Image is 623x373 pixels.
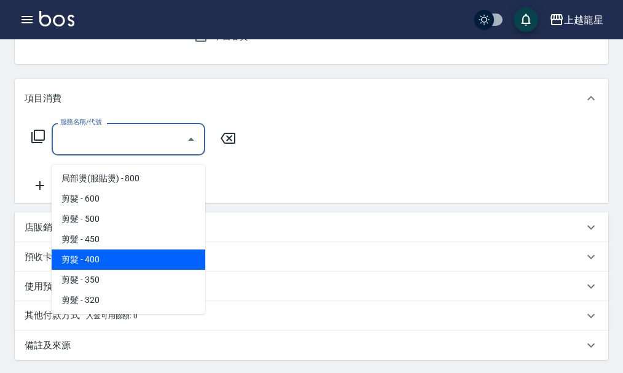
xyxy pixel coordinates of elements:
span: 剪髮 - 600 [52,189,205,209]
div: 店販銷售 [15,213,608,242]
p: 使用預收卡 [25,280,71,293]
label: 服務名稱/代號 [60,117,101,127]
span: 剪髮 - 400 [52,249,205,270]
p: 預收卡販賣 [25,251,71,264]
span: 剪髮 - 320 [52,290,205,310]
span: 剪髮 - 350 [52,270,205,290]
button: save [514,7,538,32]
p: 備註及來源 [25,339,71,352]
div: 預收卡販賣 [15,242,608,272]
span: 剪髮 - 500 [52,209,205,229]
div: 項目消費 [15,79,608,118]
span: 局部燙(服貼燙) - 800 [52,168,205,189]
div: 其他付款方式入金可用餘額: 0 [15,301,608,331]
div: 上越龍星 [564,12,603,28]
div: 備註及來源 [15,331,608,360]
p: 項目消費 [25,92,61,105]
button: Close [181,130,201,149]
span: 剪髮 - 450 [52,229,205,249]
button: 上越龍星 [544,7,608,33]
p: 店販銷售 [25,221,61,234]
p: 其他付款方式 [25,309,138,323]
span: 入金可用餘額: 0 [86,312,138,320]
img: Logo [39,11,74,26]
span: 剪髮(高中) - 300 [52,310,205,331]
div: 使用預收卡 [15,272,608,301]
